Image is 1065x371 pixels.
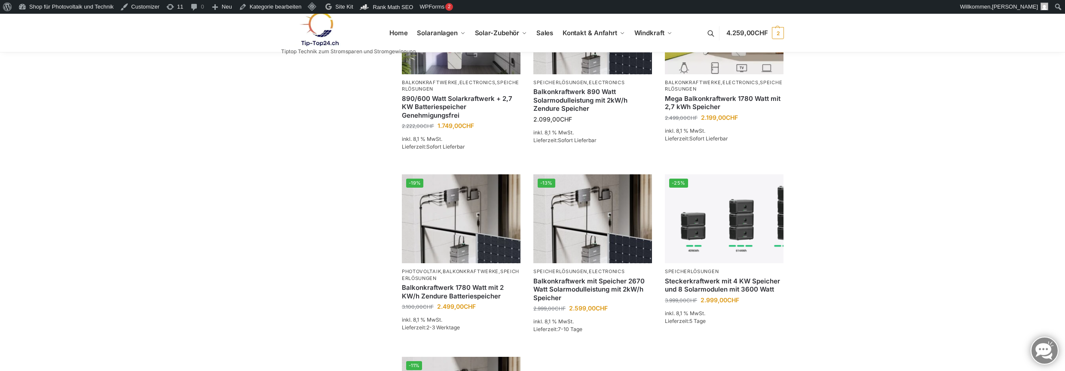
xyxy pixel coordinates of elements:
[373,4,413,10] span: Rank Math SEO
[445,3,453,11] div: 2
[437,303,476,310] bdi: 2.499,00
[533,129,652,137] p: inkl. 8,1 % MwSt.
[665,318,706,324] span: Lieferzeit:
[533,326,582,332] span: Lieferzeit:
[533,88,652,113] a: Balkonkraftwerk 890 Watt Solarmodulleistung mit 2kW/h Zendure Speicher
[558,137,597,143] span: Sofort Lieferbar
[402,268,520,282] p: , ,
[402,79,520,93] p: , ,
[665,174,783,263] img: Steckerkraftwerk mit 4 KW Speicher und 8 Solarmodulen mit 3600 Watt
[772,27,784,39] span: 2
[426,324,460,331] span: 2-3 Werktage
[462,122,474,129] span: CHF
[689,135,728,142] span: Sofort Lieferbar
[701,114,738,121] bdi: 2.199,00
[665,115,698,121] bdi: 2.499,00
[686,297,697,304] span: CHF
[402,174,520,263] img: Zendure-solar-flow-Batteriespeicher für Balkonkraftwerke
[726,114,738,121] span: CHF
[402,135,520,143] p: inkl. 8,1 % MwSt.
[665,79,721,85] a: Balkonkraftwerke
[755,29,768,37] span: CHF
[589,79,625,85] a: Electronics
[992,3,1038,10] span: [PERSON_NAME]
[727,296,739,304] span: CHF
[726,13,784,53] nav: Cart contents
[665,297,697,304] bdi: 3.999,00
[722,79,759,85] a: Electronics
[596,304,608,312] span: CHF
[402,94,520,120] a: 890/600 Watt Solarkraftwerk + 2,7 KW Batteriespeicher Genehmigungsfrei
[634,29,664,37] span: Windkraft
[533,305,566,312] bdi: 2.999,00
[438,122,474,129] bdi: 1.749,00
[558,326,582,332] span: 7-10 Tage
[533,137,597,143] span: Lieferzeit:
[689,318,706,324] span: 5 Tage
[281,49,416,54] p: Tiptop Technik zum Stromsparen und Stromgewinnung
[665,79,782,92] a: Speicherlösungen
[1041,3,1048,10] img: Benutzerbild von Rupert Spoddig
[533,277,652,302] a: Balkonkraftwerk mit Speicher 2670 Watt Solarmodulleistung mit 2kW/h Speicher
[402,283,520,300] a: Balkonkraftwerk 1780 Watt mit 2 KW/h Zendure Batteriespeicher
[533,174,652,263] a: -13%Balkonkraftwerk mit Speicher 2670 Watt Solarmodulleistung mit 2kW/h Speicher
[563,29,617,37] span: Kontakt & Anfahrt
[665,277,783,294] a: Steckerkraftwerk mit 4 KW Speicher und 8 Solarmodulen mit 3600 Watt
[665,310,783,317] p: inkl. 8,1 % MwSt.
[402,324,460,331] span: Lieferzeit:
[402,316,520,324] p: inkl. 8,1 % MwSt.
[402,79,458,85] a: Balkonkraftwerke
[402,174,520,263] a: -19%Zendure-solar-flow-Batteriespeicher für Balkonkraftwerke
[402,123,434,129] bdi: 2.222,00
[413,14,469,52] a: Solaranlagen
[569,304,608,312] bdi: 2.599,00
[559,14,628,52] a: Kontakt & Anfahrt
[402,268,441,274] a: Photovoltaik
[589,268,625,274] a: Electronics
[464,303,476,310] span: CHF
[665,174,783,263] a: -25%Steckerkraftwerk mit 4 KW Speicher und 8 Solarmodulen mit 3600 Watt
[536,29,554,37] span: Sales
[726,29,768,37] span: 4.259,00
[423,123,434,129] span: CHF
[560,116,572,123] span: CHF
[417,29,458,37] span: Solaranlagen
[423,304,434,310] span: CHF
[426,143,465,150] span: Sofort Lieferbar
[665,94,783,111] a: Mega Balkonkraftwerk 1780 Watt mit 2,7 kWh Speicher
[402,268,519,281] a: Speicherlösungen
[443,268,499,274] a: Balkonkraftwerke
[533,268,587,274] a: Speicherlösungen
[533,318,652,325] p: inkl. 8,1 % MwSt.
[402,79,519,92] a: Speicherlösungen
[281,12,356,46] img: Solaranlagen, Speicheranlagen und Energiesparprodukte
[665,127,783,135] p: inkl. 8,1 % MwSt.
[475,29,520,37] span: Solar-Zubehör
[532,14,557,52] a: Sales
[402,143,465,150] span: Lieferzeit:
[726,20,784,46] a: 4.259,00CHF 2
[630,14,676,52] a: Windkraft
[533,174,652,263] img: Balkonkraftwerk mit Speicher 2670 Watt Solarmodulleistung mit 2kW/h Speicher
[533,116,572,123] bdi: 2.099,00
[459,79,496,85] a: Electronics
[665,268,719,274] a: Speicherlösungen
[665,135,728,142] span: Lieferzeit:
[533,79,587,85] a: Speicherlösungen
[533,268,652,275] p: ,
[335,3,353,10] span: Site Kit
[402,304,434,310] bdi: 3.100,00
[555,305,566,312] span: CHF
[687,115,698,121] span: CHF
[533,79,652,86] p: ,
[665,79,783,93] p: , ,
[471,14,530,52] a: Solar-Zubehör
[701,296,739,304] bdi: 2.999,00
